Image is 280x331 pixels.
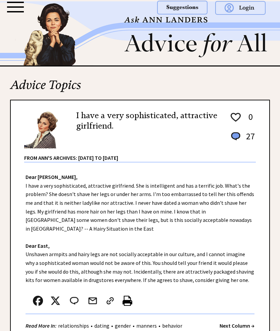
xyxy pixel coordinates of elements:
[105,296,115,306] img: link_02.png
[26,322,184,330] div: • • • •
[26,322,56,329] strong: Read More In:
[26,174,78,180] strong: Dear [PERSON_NAME],
[113,322,133,329] a: gender
[243,111,255,130] td: 0
[76,110,224,131] h2: I have a very sophisticated, attractive girlfriend.
[243,131,255,148] td: 27
[160,322,184,329] a: behavior
[220,322,254,329] a: Next Column →
[24,149,256,162] div: From Ann's Archives: [DATE] to [DATE]
[215,1,266,15] img: login.png
[33,296,43,306] img: facebook.png
[88,296,98,306] img: mail.png
[93,322,111,329] a: dating
[135,322,158,329] a: manners
[26,242,50,249] strong: Dear East,
[123,296,132,306] img: printer%20icon.png
[68,296,80,306] img: message_round%202.png
[50,296,60,306] img: x_small.png
[230,131,242,142] img: message_round%201.png
[24,110,66,148] img: Ann6%20v2%20small.png
[10,77,270,100] h2: Advice Topics
[157,1,207,14] img: suggestions.png
[56,322,91,329] a: relationships
[230,111,242,123] img: heart_outline%201.png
